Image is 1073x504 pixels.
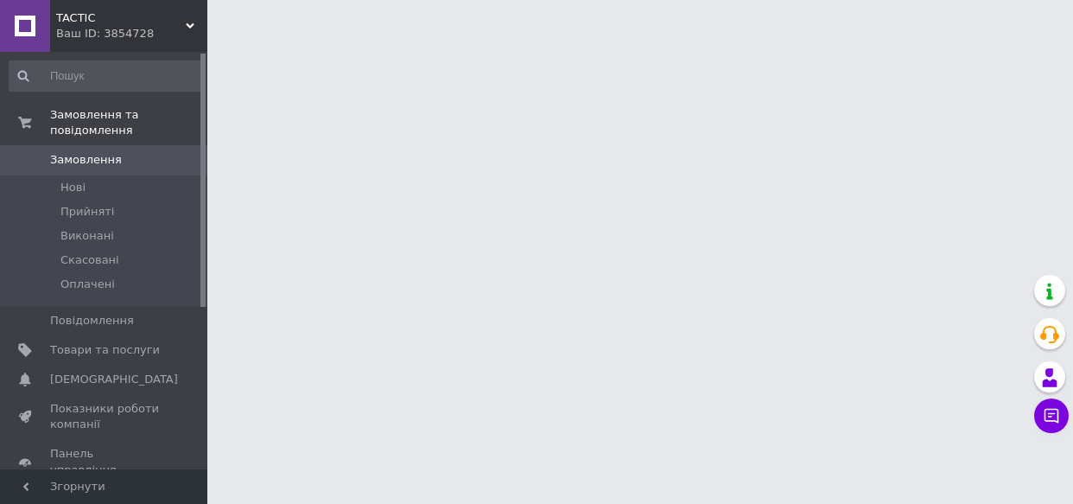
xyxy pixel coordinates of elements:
span: Замовлення та повідомлення [50,107,207,138]
button: Чат з покупцем [1034,399,1069,433]
span: [DEMOGRAPHIC_DATA] [50,372,178,387]
span: Повідомлення [50,313,134,329]
span: Товари та послуги [50,342,160,358]
input: Пошук [9,61,203,92]
span: Виконані [60,228,114,244]
span: Показники роботи компанії [50,401,160,432]
span: Прийняті [60,204,114,220]
span: Замовлення [50,152,122,168]
span: TACTIC [56,10,186,26]
span: Оплачені [60,277,115,292]
span: Скасовані [60,252,119,268]
span: Нові [60,180,86,195]
div: Ваш ID: 3854728 [56,26,207,41]
span: Панель управління [50,446,160,477]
